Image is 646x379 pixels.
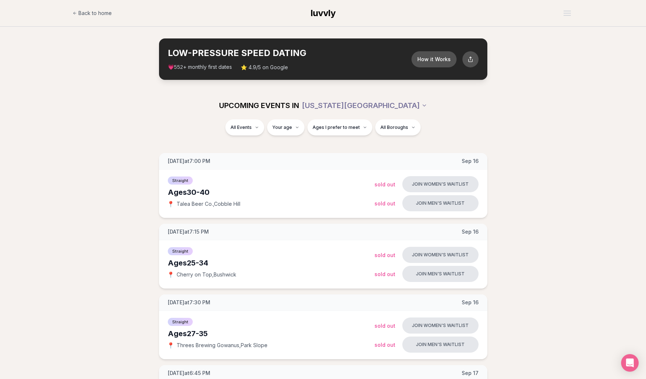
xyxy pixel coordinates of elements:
span: UPCOMING EVENTS IN [219,100,299,111]
button: Join men's waitlist [402,337,479,353]
span: [DATE] at 6:45 PM [168,369,210,377]
button: Join men's waitlist [402,195,479,211]
button: Join women's waitlist [402,176,479,192]
span: All Boroughs [380,125,408,130]
span: Straight [168,177,193,185]
span: 📍 [168,201,174,207]
span: Talea Beer Co. , Cobble Hill [177,200,240,208]
button: All Boroughs [375,119,421,135]
span: [DATE] at 7:00 PM [168,157,210,165]
div: Ages 27-35 [168,328,374,339]
span: All Events [230,125,252,130]
span: Sold Out [374,200,395,207]
span: Straight [168,247,193,255]
button: [US_STATE][GEOGRAPHIC_DATA] [302,97,427,114]
span: Threes Brewing Gowanus , Park Slope [177,342,267,349]
span: Sold Out [374,252,395,258]
span: ⭐ 4.9/5 on Google [241,64,288,71]
span: [DATE] at 7:15 PM [168,228,209,235]
div: Ages 25-34 [168,258,374,268]
a: luvvly [311,7,336,19]
span: Back to home [78,10,112,17]
h2: LOW-PRESSURE SPEED DATING [168,47,411,59]
button: How it Works [411,51,457,67]
button: Your age [267,119,304,135]
span: Sep 17 [462,369,479,377]
button: Join men's waitlist [402,266,479,282]
span: Sep 16 [462,299,479,306]
div: Open Intercom Messenger [621,354,639,372]
span: Straight [168,318,193,326]
span: 📍 [168,342,174,348]
span: Sold Out [374,323,395,329]
button: Join women's waitlist [402,247,479,263]
span: Sold Out [374,342,395,348]
span: 📍 [168,272,174,278]
button: Open menu [561,8,574,19]
button: Ages I prefer to meet [307,119,372,135]
span: Sold Out [374,181,395,187]
span: Sep 16 [462,157,479,165]
span: Your age [272,125,292,130]
button: All Events [225,119,264,135]
span: Ages I prefer to meet [313,125,360,130]
span: Sep 16 [462,228,479,235]
span: Cherry on Top , Bushwick [177,271,236,278]
span: 552 [174,64,183,70]
span: Sold Out [374,271,395,277]
span: 💗 + monthly first dates [168,63,232,71]
button: Join women's waitlist [402,317,479,334]
span: luvvly [311,8,336,18]
span: [DATE] at 7:30 PM [168,299,210,306]
a: Back to home [73,6,112,21]
div: Ages 30-40 [168,187,374,197]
